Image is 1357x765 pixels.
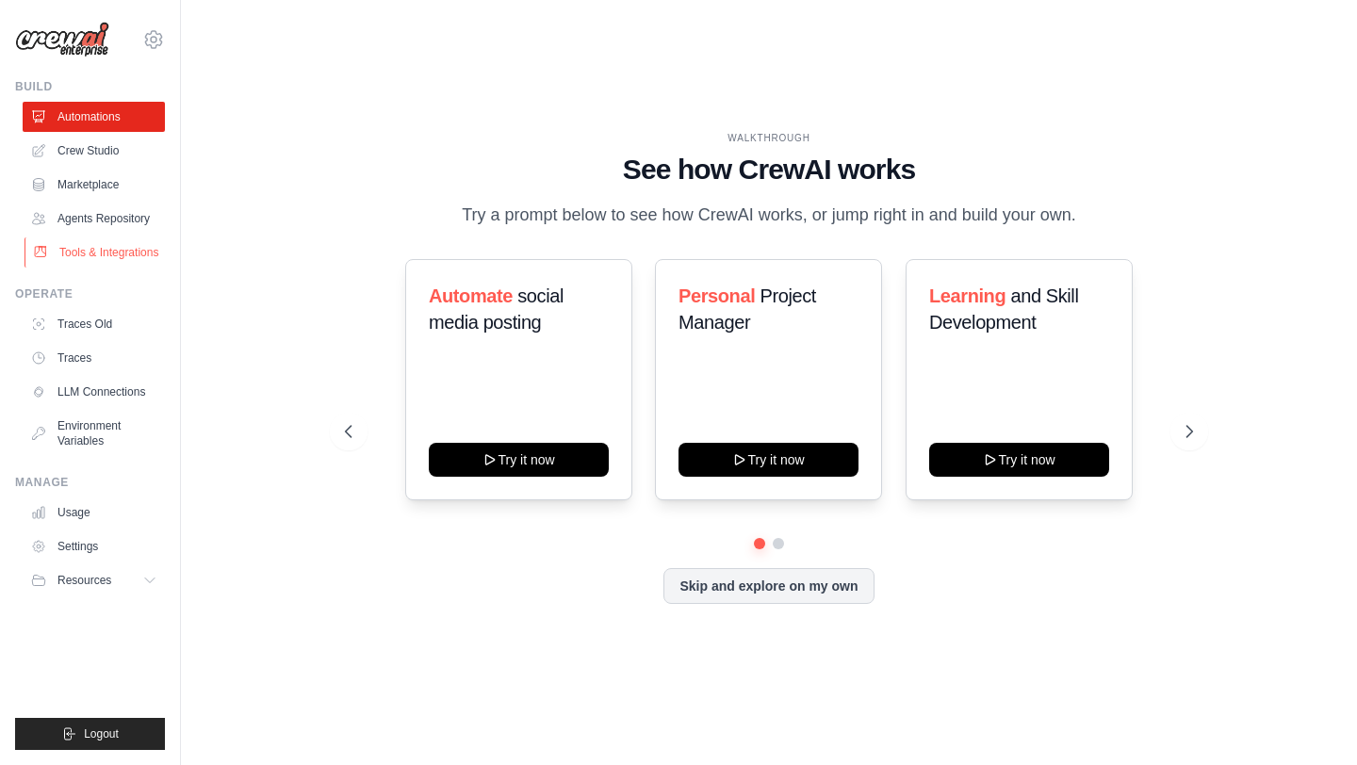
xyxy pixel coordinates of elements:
img: Logo [15,22,109,57]
button: Try it now [678,443,858,477]
span: Learning [929,285,1005,306]
div: WALKTHROUGH [345,131,1192,145]
div: Operate [15,286,165,301]
button: Resources [23,565,165,595]
a: Environment Variables [23,411,165,456]
a: Settings [23,531,165,562]
span: Personal [678,285,755,306]
div: Manage [15,475,165,490]
button: Try it now [929,443,1109,477]
a: Automations [23,102,165,132]
p: Try a prompt below to see how CrewAI works, or jump right in and build your own. [452,202,1086,229]
a: Traces [23,343,165,373]
iframe: Chat Widget [1263,675,1357,765]
a: Agents Repository [23,203,165,234]
span: Automate [429,285,513,306]
a: Marketplace [23,170,165,200]
button: Skip and explore on my own [663,568,874,604]
span: Logout [84,726,119,741]
button: Try it now [429,443,609,477]
a: LLM Connections [23,377,165,407]
button: Logout [15,718,165,750]
a: Usage [23,497,165,528]
span: and Skill Development [929,285,1078,333]
span: Resources [57,573,111,588]
h1: See how CrewAI works [345,153,1192,187]
a: Traces Old [23,309,165,339]
a: Crew Studio [23,136,165,166]
a: Tools & Integrations [25,237,167,268]
div: Build [15,79,165,94]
